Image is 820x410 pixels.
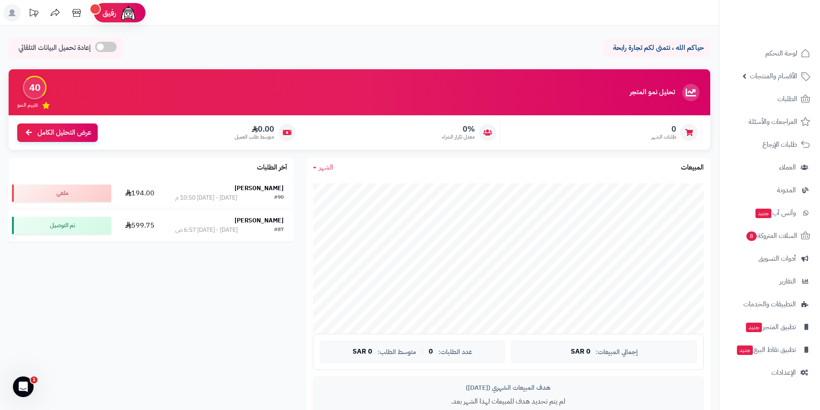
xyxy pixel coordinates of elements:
span: الشهر [319,162,333,173]
span: جديد [746,323,762,332]
span: جديد [737,345,753,355]
a: الشهر [313,163,333,173]
span: طلبات الإرجاع [762,139,797,151]
div: ملغي [12,185,111,202]
a: تحديثات المنصة [23,4,44,24]
p: لم يتم تحديد هدف للمبيعات لهذا الشهر بعد. [320,397,697,407]
div: #87 [274,226,284,234]
iframe: Intercom live chat [13,376,34,397]
span: 0.00 [235,124,274,134]
p: حياكم الله ، نتمنى لكم تجارة رابحة [609,43,704,53]
a: التقارير [724,271,815,292]
a: المدونة [724,180,815,200]
span: عدد الطلبات: [438,348,472,356]
a: وآتس آبجديد [724,203,815,223]
a: أدوات التسويق [724,248,815,269]
span: عرض التحليل الكامل [37,128,91,138]
span: رفيق [102,8,116,18]
span: إجمالي المبيعات: [596,348,638,356]
a: لوحة التحكم [724,43,815,64]
span: الطلبات [777,93,797,105]
a: المراجعات والأسئلة [724,111,815,132]
span: 8 [746,231,757,241]
a: الإعدادات [724,362,815,383]
span: التطبيقات والخدمات [743,298,796,310]
span: جديد [755,209,771,218]
a: تطبيق نقاط البيعجديد [724,339,815,360]
span: تطبيق نقاط البيع [736,344,796,356]
a: الطلبات [724,89,815,109]
td: 194.00 [114,177,165,209]
span: لوحة التحكم [765,47,797,59]
h3: تحليل نمو المتجر [630,89,675,96]
td: 599.75 [114,210,165,241]
span: التقارير [780,275,796,287]
span: الأقسام والمنتجات [750,70,797,82]
span: الإعدادات [771,367,796,379]
h3: المبيعات [681,164,704,172]
a: السلات المتروكة8 [724,225,815,246]
div: هدف المبيعات الشهري ([DATE]) [320,383,697,392]
a: طلبات الإرجاع [724,134,815,155]
h3: آخر الطلبات [257,164,287,172]
span: وآتس آب [755,207,796,219]
div: [DATE] - [DATE] 6:57 ص [175,226,238,234]
span: طلبات الشهر [651,133,676,141]
span: أدوات التسويق [758,253,796,265]
span: 0 [651,124,676,134]
div: #90 [274,194,284,202]
span: 0 SAR [353,348,372,356]
span: تطبيق المتجر [745,321,796,333]
span: المدونة [777,184,796,196]
img: ai-face.png [120,4,137,22]
span: متوسط طلب العميل [235,133,274,141]
span: | [421,348,424,355]
a: عرض التحليل الكامل [17,123,98,142]
span: معدل تكرار الشراء [442,133,475,141]
span: 0% [442,124,475,134]
img: logo-2.png [761,23,812,41]
span: متوسط الطلب: [378,348,416,356]
span: 1 [31,376,37,383]
span: السلات المتروكة [746,230,797,242]
span: إعادة تحميل البيانات التلقائي [19,43,91,53]
span: المراجعات والأسئلة [749,116,797,128]
a: التطبيقات والخدمات [724,294,815,314]
strong: [PERSON_NAME] [235,216,284,225]
strong: [PERSON_NAME] [235,184,284,193]
span: 0 [429,348,433,356]
div: تم التوصيل [12,217,111,234]
div: [DATE] - [DATE] 10:50 م [175,194,237,202]
span: العملاء [779,161,796,173]
a: تطبيق المتجرجديد [724,317,815,337]
a: العملاء [724,157,815,178]
span: 0 SAR [571,348,591,356]
span: تقييم النمو [17,102,38,109]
